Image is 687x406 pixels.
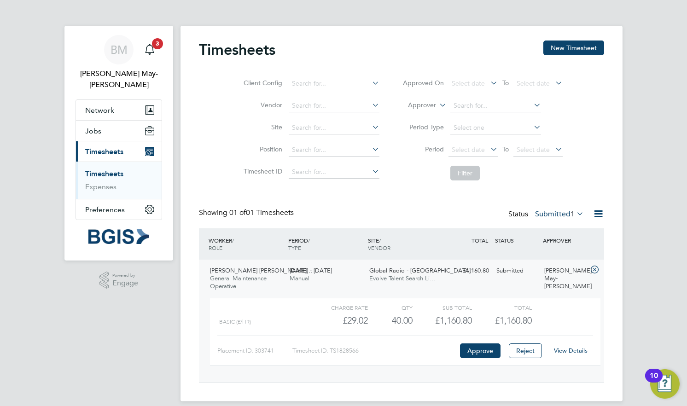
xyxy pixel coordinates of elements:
[309,313,368,328] div: £29.02
[199,208,296,218] div: Showing
[541,263,588,294] div: [PERSON_NAME] May-[PERSON_NAME]
[76,100,162,120] button: Network
[76,229,162,244] a: Go to home page
[209,244,222,251] span: ROLE
[495,315,532,326] span: £1,160.80
[517,145,550,154] span: Select date
[450,166,480,180] button: Filter
[241,167,282,175] label: Timesheet ID
[241,123,282,131] label: Site
[395,101,436,110] label: Approver
[85,106,114,115] span: Network
[543,41,604,55] button: New Timesheet
[472,302,531,313] div: Total
[88,229,149,244] img: bgis-logo-retina.png
[413,313,472,328] div: £1,160.80
[199,41,275,59] h2: Timesheets
[508,208,586,221] div: Status
[111,44,128,56] span: BM
[509,343,542,358] button: Reject
[452,145,485,154] span: Select date
[450,99,541,112] input: Search for...
[76,162,162,199] div: Timesheets
[76,141,162,162] button: Timesheets
[554,347,588,354] a: View Details
[288,244,301,251] span: TYPE
[500,77,512,89] span: To
[229,208,246,217] span: 01 of
[85,205,125,214] span: Preferences
[650,376,658,388] div: 10
[517,79,550,87] span: Select date
[289,99,379,112] input: Search for...
[206,232,286,256] div: WORKER
[369,274,436,282] span: Evolve Talent Search Li…
[76,199,162,220] button: Preferences
[450,122,541,134] input: Select one
[535,209,584,219] label: Submitted
[308,237,310,244] span: /
[241,145,282,153] label: Position
[368,302,413,313] div: QTY
[210,267,313,274] span: [PERSON_NAME] [PERSON_NAME]…
[413,302,472,313] div: Sub Total
[152,38,163,49] span: 3
[493,232,541,249] div: STATUS
[85,182,116,191] a: Expenses
[309,302,368,313] div: Charge rate
[402,145,444,153] label: Period
[541,232,588,249] div: APPROVER
[460,343,501,358] button: Approve
[500,143,512,155] span: To
[217,343,292,358] div: Placement ID: 303741
[76,121,162,141] button: Jobs
[290,274,309,282] span: Manual
[292,343,458,358] div: Timesheet ID: TS1828566
[369,267,471,274] span: Global Radio - [GEOGRAPHIC_DATA]
[289,77,379,90] input: Search for...
[76,35,162,90] a: BM[PERSON_NAME] May-[PERSON_NAME]
[368,244,390,251] span: VENDOR
[289,144,379,157] input: Search for...
[64,26,173,261] nav: Main navigation
[402,79,444,87] label: Approved On
[571,209,575,219] span: 1
[452,79,485,87] span: Select date
[402,123,444,131] label: Period Type
[379,237,381,244] span: /
[229,208,294,217] span: 01 Timesheets
[445,263,493,278] div: £1,160.80
[219,319,251,325] span: Basic (£/HR)
[289,166,379,179] input: Search for...
[650,369,680,399] button: Open Resource Center, 10 new notifications
[85,169,123,178] a: Timesheets
[112,272,138,279] span: Powered by
[112,279,138,287] span: Engage
[76,68,162,90] span: Bethany May-Reed
[99,272,139,289] a: Powered byEngage
[368,313,413,328] div: 40.00
[290,267,332,274] span: [DATE] - [DATE]
[366,232,445,256] div: SITE
[140,35,159,64] a: 3
[289,122,379,134] input: Search for...
[286,232,366,256] div: PERIOD
[241,79,282,87] label: Client Config
[472,237,488,244] span: TOTAL
[493,263,541,278] div: Submitted
[241,101,282,109] label: Vendor
[232,237,234,244] span: /
[85,127,101,135] span: Jobs
[85,147,123,156] span: Timesheets
[210,274,267,290] span: General Maintenance Operative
